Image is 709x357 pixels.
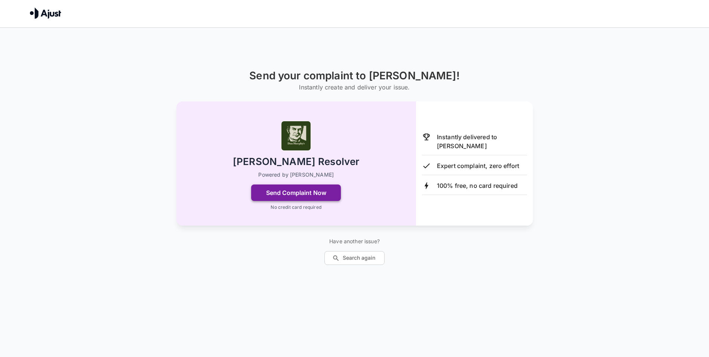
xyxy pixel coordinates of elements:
[324,251,385,265] button: Search again
[437,181,518,190] p: 100% free, no card required
[437,161,519,170] p: Expert complaint, zero effort
[437,132,527,150] p: Instantly delivered to [PERSON_NAME]
[324,238,385,245] p: Have another issue?
[281,121,311,151] img: Dan Murphy's
[30,7,61,19] img: Ajust
[249,70,460,82] h1: Send your complaint to [PERSON_NAME]!
[271,204,321,211] p: No credit card required
[251,184,341,201] button: Send Complaint Now
[249,82,460,92] h6: Instantly create and deliver your issue.
[258,171,334,178] p: Powered by [PERSON_NAME]
[233,155,359,168] h2: [PERSON_NAME] Resolver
